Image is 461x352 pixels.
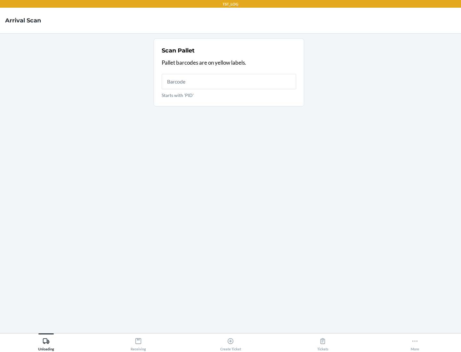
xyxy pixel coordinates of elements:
[5,16,41,25] h4: Arrival Scan
[220,335,241,351] div: Create Ticket
[222,1,239,7] p: TST_LOG
[162,92,296,99] p: Starts with 'PID'
[277,333,369,351] button: Tickets
[369,333,461,351] button: More
[162,46,195,55] h2: Scan Pallet
[317,335,328,351] div: Tickets
[131,335,146,351] div: Receiving
[162,74,296,89] input: Starts with 'PID'
[411,335,419,351] div: More
[92,333,184,351] button: Receiving
[38,335,54,351] div: Unloading
[162,59,296,67] p: Pallet barcodes are on yellow labels.
[184,333,277,351] button: Create Ticket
